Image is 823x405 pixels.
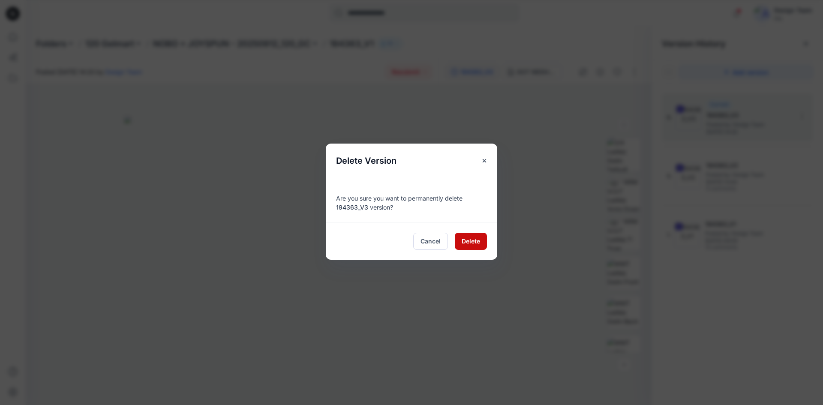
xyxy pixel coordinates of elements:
span: Cancel [421,237,441,246]
span: 194363_V3 [336,204,368,211]
button: Cancel [413,233,448,250]
button: Close [477,153,492,168]
h5: Delete Version [326,144,407,178]
div: Are you sure you want to permanently delete version? [336,189,487,212]
button: Delete [455,233,487,250]
span: Delete [462,237,480,246]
